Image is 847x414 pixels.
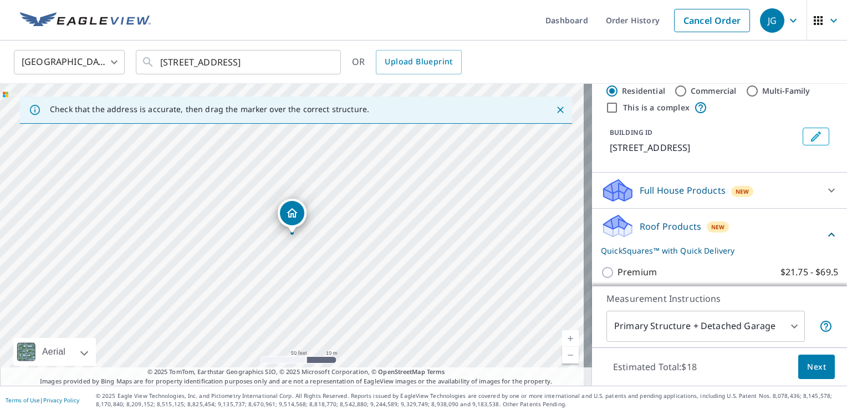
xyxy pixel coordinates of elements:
a: Upload Blueprint [376,50,461,74]
a: Terms of Use [6,396,40,404]
button: Edit building 1 [803,128,829,145]
div: Roof ProductsNewQuickSquares™ with Quick Delivery [601,213,838,256]
span: Your report will include the primary structure and a detached garage if one exists. [819,320,833,333]
p: Full House Products [640,184,726,197]
div: [GEOGRAPHIC_DATA] [14,47,125,78]
a: Cancel Order [674,9,750,32]
p: Estimated Total: $18 [604,355,706,379]
div: Full House ProductsNew [601,177,838,204]
label: Residential [622,85,665,97]
span: © 2025 TomTom, Earthstar Geographics SIO, © 2025 Microsoft Corporation, © [147,367,445,377]
p: QuickSquares™ with Quick Delivery [601,245,825,256]
a: Privacy Policy [43,396,79,404]
label: Multi-Family [762,85,810,97]
a: Current Level 19, Zoom Out [562,347,579,363]
p: BUILDING ID [610,128,652,137]
input: Search by address or latitude-longitude [160,47,318,78]
div: JG [760,8,784,33]
p: Measurement Instructions [606,292,833,305]
div: Dropped pin, building 1, Residential property, 85 SKYVIEW SPRINGS CRES NE CALGARY AB T3N0B9 [278,199,307,233]
span: New [711,223,725,231]
label: This is a complex [623,102,690,113]
div: OR [352,50,462,74]
button: Close [553,103,568,117]
p: Premium [618,265,657,279]
img: EV Logo [20,12,151,29]
p: Roof Products [640,220,701,233]
a: Terms [427,367,445,376]
p: Check that the address is accurate, then drag the marker over the correct structure. [50,104,369,114]
p: | [6,397,79,403]
a: OpenStreetMap [378,367,425,376]
p: $21.75 - $69.5 [780,265,838,279]
label: Commercial [691,85,737,97]
a: Current Level 19, Zoom In [562,330,579,347]
div: Aerial [13,338,96,366]
span: New [736,187,749,196]
div: Aerial [39,338,69,366]
span: Next [807,360,826,374]
span: Upload Blueprint [385,55,452,69]
div: Primary Structure + Detached Garage [606,311,805,342]
button: Next [798,355,835,380]
p: [STREET_ADDRESS] [610,141,798,154]
p: © 2025 Eagle View Technologies, Inc. and Pictometry International Corp. All Rights Reserved. Repo... [96,392,841,408]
